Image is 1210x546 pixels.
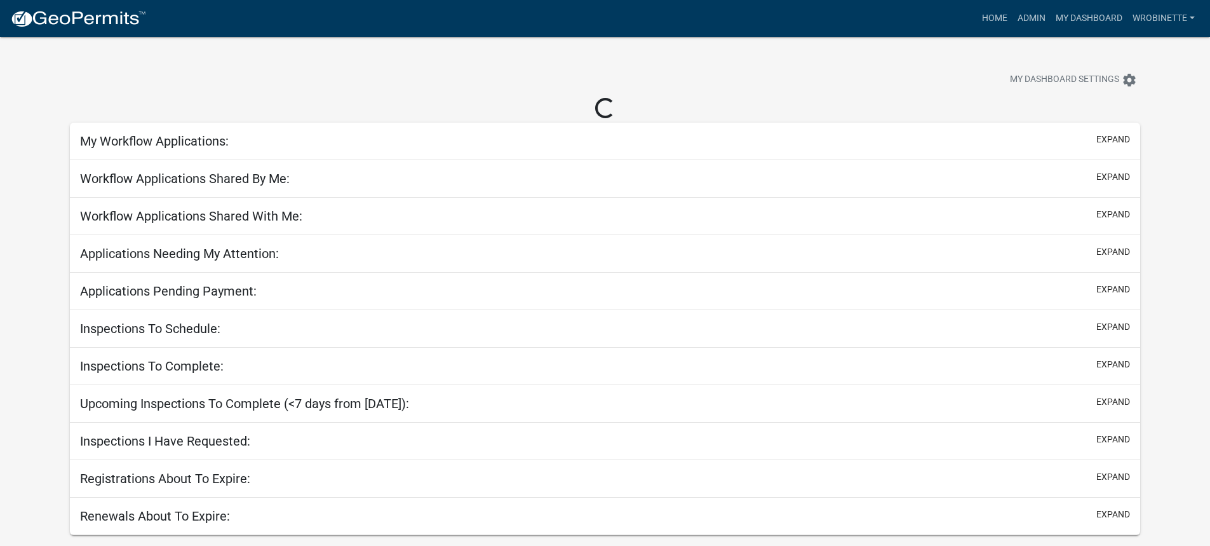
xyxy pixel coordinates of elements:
a: My Dashboard [1051,6,1127,31]
button: expand [1096,170,1130,184]
a: Home [977,6,1012,31]
button: expand [1096,470,1130,484]
h5: Workflow Applications Shared With Me: [80,208,302,224]
h5: Inspections To Complete: [80,358,224,374]
button: expand [1096,245,1130,259]
a: Admin [1012,6,1051,31]
button: expand [1096,508,1130,521]
button: expand [1096,133,1130,146]
h5: Renewals About To Expire: [80,508,230,524]
h5: Workflow Applications Shared By Me: [80,171,290,186]
h5: Inspections To Schedule: [80,321,220,336]
button: expand [1096,208,1130,221]
button: expand [1096,283,1130,296]
span: My Dashboard Settings [1010,72,1119,88]
h5: Applications Needing My Attention: [80,246,279,261]
i: settings [1122,72,1137,88]
h5: My Workflow Applications: [80,133,229,149]
button: expand [1096,358,1130,371]
a: wrobinette [1127,6,1200,31]
button: expand [1096,433,1130,446]
h5: Registrations About To Expire: [80,471,250,486]
h5: Upcoming Inspections To Complete (<7 days from [DATE]): [80,396,409,411]
h5: Applications Pending Payment: [80,283,257,299]
button: expand [1096,320,1130,334]
button: My Dashboard Settingssettings [1000,67,1147,92]
button: expand [1096,395,1130,409]
h5: Inspections I Have Requested: [80,433,250,449]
